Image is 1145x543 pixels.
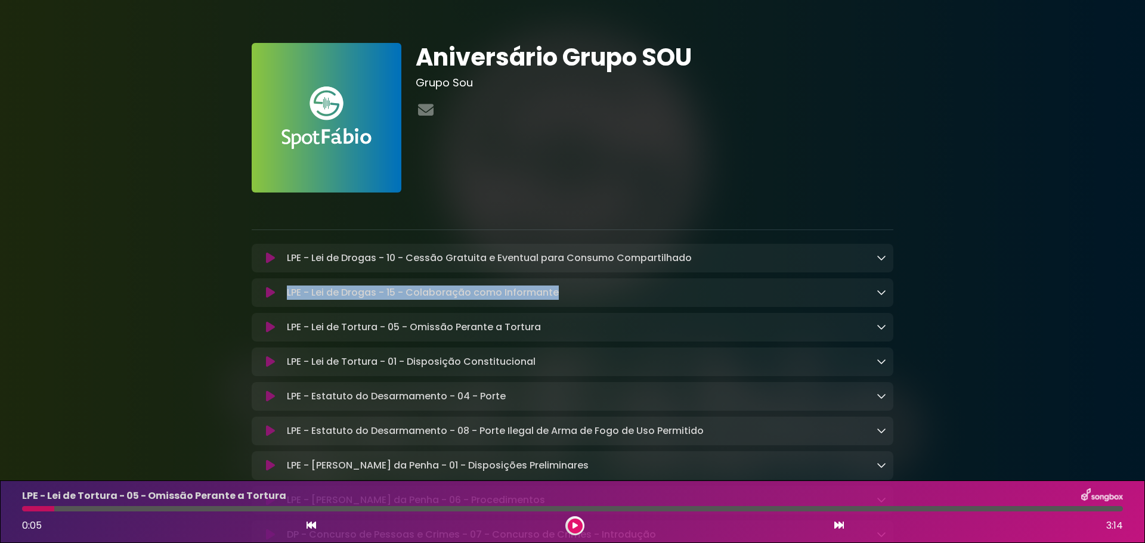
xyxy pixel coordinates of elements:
[287,286,559,300] p: LPE - Lei de Drogas - 15 - Colaboração como Informante
[287,458,589,473] p: LPE - [PERSON_NAME] da Penha - 01 - Disposições Preliminares
[287,251,692,265] p: LPE - Lei de Drogas - 10 - Cessão Gratuita e Eventual para Consumo Compartilhado
[1106,519,1123,533] span: 3:14
[416,43,893,72] h1: Aniversário Grupo SOU
[22,489,286,503] p: LPE - Lei de Tortura - 05 - Omissão Perante a Tortura
[287,424,704,438] p: LPE - Estatuto do Desarmamento - 08 - Porte Ilegal de Arma de Fogo de Uso Permitido
[22,519,42,532] span: 0:05
[287,355,536,369] p: LPE - Lei de Tortura - 01 - Disposição Constitucional
[287,320,541,334] p: LPE - Lei de Tortura - 05 - Omissão Perante a Tortura
[1081,488,1123,504] img: songbox-logo-white.png
[416,76,893,89] h3: Grupo Sou
[287,389,506,404] p: LPE - Estatuto do Desarmamento - 04 - Porte
[252,43,401,193] img: FAnVhLgaRSStWruMDZa6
